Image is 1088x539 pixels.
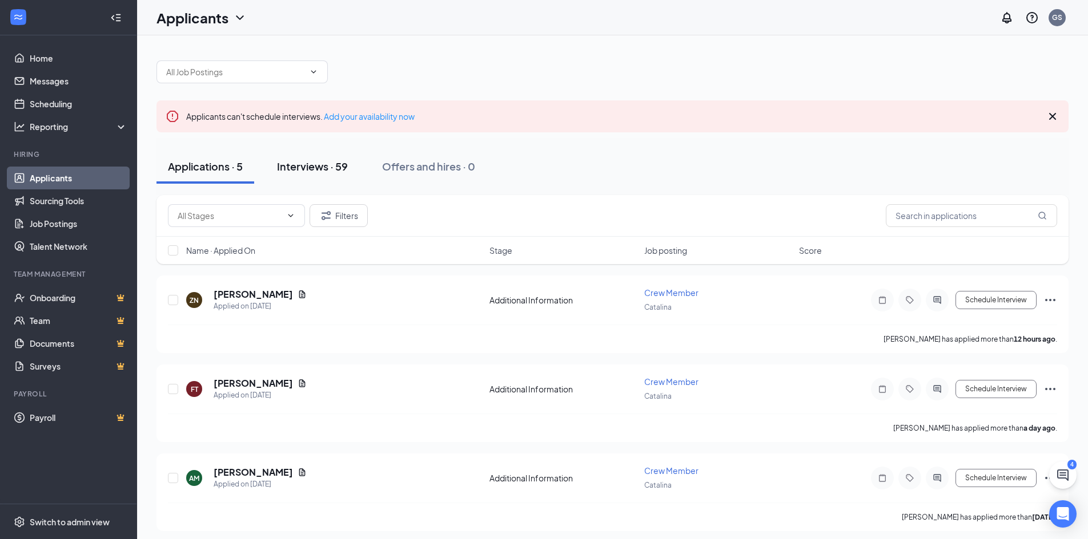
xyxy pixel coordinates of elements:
[30,167,127,189] a: Applicants
[644,392,672,400] span: Catalina
[1052,13,1062,22] div: GS
[1067,460,1077,469] div: 4
[214,288,293,301] h5: [PERSON_NAME]
[886,204,1057,227] input: Search in applications
[489,472,637,484] div: Additional Information
[903,295,917,305] svg: Tag
[382,159,475,173] div: Offers and hires · 0
[319,209,333,222] svg: Filter
[286,211,295,220] svg: ChevronDown
[884,334,1057,344] p: [PERSON_NAME] has applied more than .
[902,512,1057,522] p: [PERSON_NAME] has applied more than .
[30,286,127,309] a: OnboardingCrown
[214,377,293,390] h5: [PERSON_NAME]
[166,110,179,123] svg: Error
[930,295,944,305] svg: ActiveChat
[799,245,822,256] span: Score
[178,209,282,222] input: All Stages
[1043,293,1057,307] svg: Ellipses
[30,309,127,332] a: TeamCrown
[110,12,122,23] svg: Collapse
[644,245,687,256] span: Job posting
[186,111,415,121] span: Applicants can't schedule interviews.
[489,294,637,306] div: Additional Information
[1025,11,1039,25] svg: QuestionInfo
[30,92,127,115] a: Scheduling
[930,473,944,483] svg: ActiveChat
[168,159,243,173] div: Applications · 5
[30,212,127,235] a: Job Postings
[893,423,1057,433] p: [PERSON_NAME] has applied more than .
[955,380,1037,398] button: Schedule Interview
[214,466,293,479] h5: [PERSON_NAME]
[30,406,127,429] a: PayrollCrown
[277,159,348,173] div: Interviews · 59
[876,295,889,305] svg: Note
[190,295,199,305] div: ZN
[214,301,307,312] div: Applied on [DATE]
[309,67,318,76] svg: ChevronDown
[189,473,199,483] div: AM
[876,473,889,483] svg: Note
[14,269,125,279] div: Team Management
[955,291,1037,309] button: Schedule Interview
[191,384,198,394] div: FT
[489,245,512,256] span: Stage
[1043,382,1057,396] svg: Ellipses
[903,473,917,483] svg: Tag
[298,468,307,477] svg: Document
[30,189,127,212] a: Sourcing Tools
[644,376,698,387] span: Crew Member
[1023,424,1055,432] b: a day ago
[13,11,24,23] svg: WorkstreamLogo
[30,332,127,355] a: DocumentsCrown
[1049,461,1077,489] button: ChatActive
[930,384,944,394] svg: ActiveChat
[310,204,368,227] button: Filter Filters
[14,389,125,399] div: Payroll
[233,11,247,25] svg: ChevronDown
[30,121,128,132] div: Reporting
[1056,468,1070,482] svg: ChatActive
[30,235,127,258] a: Talent Network
[644,465,698,476] span: Crew Member
[156,8,228,27] h1: Applicants
[489,383,637,395] div: Additional Information
[1038,211,1047,220] svg: MagnifyingGlass
[1014,335,1055,343] b: 12 hours ago
[214,390,307,401] div: Applied on [DATE]
[1049,500,1077,528] div: Open Intercom Messenger
[14,121,25,132] svg: Analysis
[876,384,889,394] svg: Note
[30,47,127,70] a: Home
[644,481,672,489] span: Catalina
[1000,11,1014,25] svg: Notifications
[644,303,672,311] span: Catalina
[298,290,307,299] svg: Document
[1032,513,1055,521] b: [DATE]
[1046,110,1059,123] svg: Cross
[324,111,415,121] a: Add your availability now
[214,479,307,490] div: Applied on [DATE]
[30,355,127,378] a: SurveysCrown
[955,469,1037,487] button: Schedule Interview
[644,287,698,298] span: Crew Member
[30,70,127,92] a: Messages
[166,66,304,78] input: All Job Postings
[298,379,307,388] svg: Document
[903,384,917,394] svg: Tag
[186,245,255,256] span: Name · Applied On
[14,149,125,159] div: Hiring
[14,516,25,528] svg: Settings
[1043,471,1057,485] svg: Ellipses
[30,516,110,528] div: Switch to admin view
